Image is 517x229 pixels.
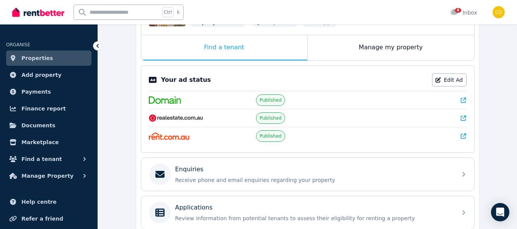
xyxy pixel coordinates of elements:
span: Manage Property [21,171,73,180]
span: Find a tenant [21,154,62,164]
span: ORGANISE [6,42,30,47]
p: Your ad status [161,75,211,84]
a: Add property [6,67,91,83]
img: RentBetter [12,6,64,18]
span: Finance report [21,104,66,113]
span: Published [259,97,282,103]
span: k [177,9,179,15]
button: Find a tenant [6,151,91,167]
img: Domain.com.au [149,96,181,104]
span: Refer a friend [21,214,63,223]
a: Edit Ad [432,73,466,86]
a: ApplicationsReview information from potential tenants to assess their eligibility for renting a p... [141,196,474,229]
p: Review information from potential tenants to assess their eligibility for renting a property [175,214,452,222]
img: Chris Dimitropoulos [493,6,505,18]
span: Properties [21,54,53,63]
span: Documents [21,121,55,130]
span: Published [259,115,282,121]
button: Manage Property [6,168,91,184]
p: Receive phone and email enquiries regarding your property [175,176,452,184]
span: Add property [21,70,62,80]
a: Documents [6,118,91,133]
div: Find a tenant [141,35,307,60]
a: Help centre [6,194,91,210]
img: RealEstate.com.au [149,114,204,122]
span: Published [259,133,282,139]
img: Rent.com.au [149,132,190,140]
div: Open Intercom Messenger [491,203,509,221]
a: Payments [6,84,91,99]
span: Marketplace [21,138,59,147]
div: Manage my property [308,35,474,60]
span: Payments [21,87,51,96]
a: Marketplace [6,135,91,150]
p: Applications [175,203,213,212]
a: Refer a friend [6,211,91,226]
a: Properties [6,50,91,66]
span: Help centre [21,197,57,206]
div: Inbox [450,9,477,16]
a: Finance report [6,101,91,116]
a: EnquiriesReceive phone and email enquiries regarding your property [141,158,474,191]
p: Enquiries [175,165,204,174]
span: 4 [455,8,461,13]
span: Ctrl [162,7,174,17]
